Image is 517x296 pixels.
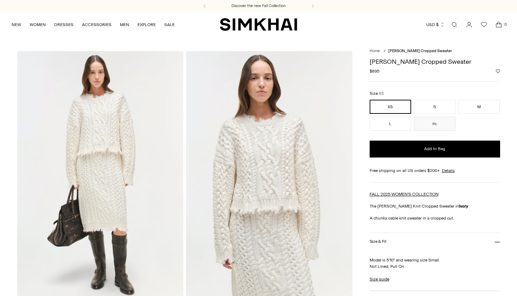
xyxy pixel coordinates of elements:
[164,17,175,32] a: SALE
[30,17,46,32] a: WOMEN
[370,239,387,244] h3: Size & Fit
[370,141,500,158] button: Add to Bag
[370,251,500,270] p: Model is 5'10" and wearing size Small Not Lined, Pull On
[54,17,74,32] a: DRESSES
[502,21,509,27] span: 0
[384,48,385,54] div: /
[220,18,297,31] a: SIMKHAI
[458,100,500,114] button: M
[370,48,500,54] nav: breadcrumbs
[424,146,445,152] span: Add to Bag
[231,3,286,9] a: Discover the new Fall Collection
[442,167,455,174] a: Details
[120,17,129,32] a: MEN
[447,18,461,32] a: Open search modal
[370,276,389,282] a: Size guide
[370,100,411,114] button: XS
[414,117,455,131] button: XL
[496,69,500,73] button: Add to Wishlist
[370,233,500,251] button: Size & Fit
[370,90,384,97] label: Size:
[12,17,21,32] a: NEW
[426,17,445,32] button: USD $
[370,215,500,221] p: A chunky cable knit sweater in a cropped cut.
[82,17,111,32] a: ACCESSORIES
[462,18,476,32] a: Go to the account page
[370,192,439,197] a: FALL 2025 WOMEN'S COLLECTION
[370,58,500,65] h1: [PERSON_NAME] Cropped Sweater
[370,203,500,209] p: The [PERSON_NAME] Knit Cropped Sweater in
[388,49,452,53] span: [PERSON_NAME] Cropped Sweater
[370,68,379,74] span: $895
[414,100,455,114] button: S
[459,204,468,209] strong: Ivory
[370,117,411,131] button: L
[492,18,506,32] a: Open cart modal
[379,91,384,96] span: XS
[138,17,156,32] a: EXPLORE
[370,49,380,53] a: Home
[477,18,491,32] a: Wishlist
[370,167,500,174] div: Free shipping on all US orders $200+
